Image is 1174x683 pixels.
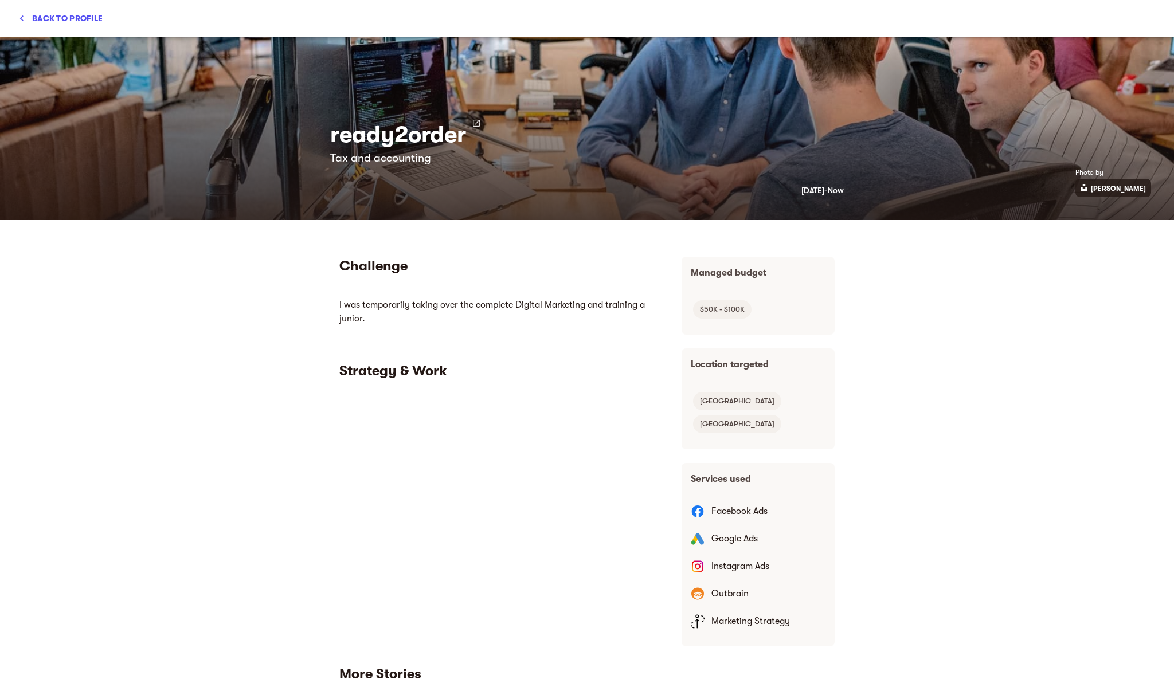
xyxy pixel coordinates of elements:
p: Outbrain [711,587,825,600]
span: $50K - $100K [693,303,752,316]
a: [PERSON_NAME] [1091,183,1146,193]
span: Back to profile [18,11,103,25]
p: Services used [691,472,825,486]
p: Managed budget [691,266,825,280]
span: [GEOGRAPHIC_DATA] [693,417,781,431]
p: Google Ads [711,532,825,545]
span: [GEOGRAPHIC_DATA] [693,394,781,408]
p: Marketing Strategy [711,614,825,628]
p: [PERSON_NAME] [1091,185,1146,192]
h5: Strategy & Work [339,362,663,380]
span: Photo by [1075,168,1103,176]
h5: More Stories [339,665,835,683]
h6: [DATE] - Now [330,183,844,197]
iframe: mayple-rich-text-viewer [339,398,663,421]
iframe: mayple-rich-text-viewer [339,293,663,330]
p: Instagram Ads [711,559,825,573]
p: Facebook Ads [711,504,825,518]
button: Back to profile [14,8,107,29]
p: Location targeted [691,358,825,371]
h3: ready2order [330,119,466,151]
a: ready2order [330,119,844,151]
h6: Tax and accounting [330,151,844,166]
h5: Challenge [339,257,663,275]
